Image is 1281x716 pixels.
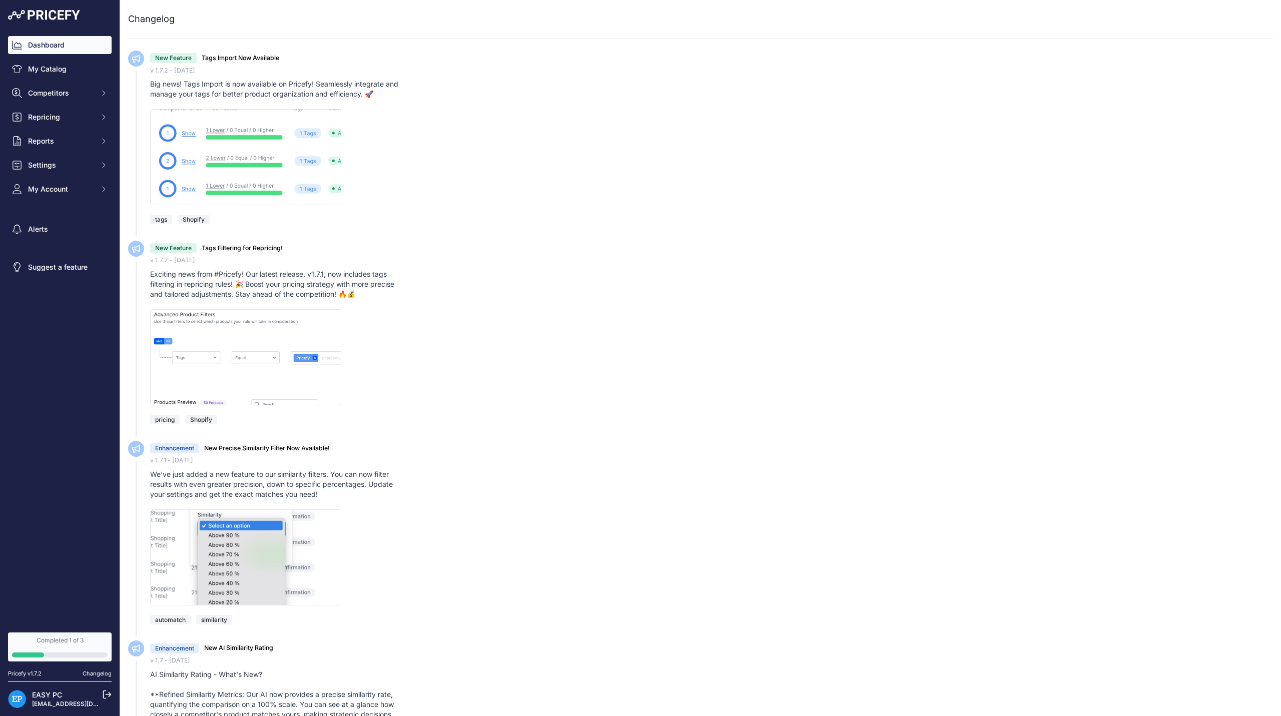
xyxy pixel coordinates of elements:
[150,66,1273,76] div: v 1.7.2 - [DATE]
[204,444,330,453] h3: New Precise Similarity Filter Now Available!
[8,108,112,126] button: Repricing
[8,60,112,78] a: My Catalog
[150,615,191,624] span: automatch
[185,415,217,424] span: Shopify
[150,643,199,653] div: Enhancement
[32,690,62,699] a: EASY PC
[150,456,1273,465] div: v 1.7.1 - [DATE]
[150,215,172,224] span: tags
[32,700,137,707] a: [EMAIL_ADDRESS][DOMAIN_NAME]
[8,10,80,20] img: Pricefy Logo
[8,36,112,54] a: Dashboard
[196,615,232,624] span: similarity
[150,53,197,63] div: New Feature
[8,180,112,198] button: My Account
[8,258,112,276] a: Suggest a feature
[28,112,94,122] span: Repricing
[8,132,112,150] button: Reports
[150,243,197,253] div: New Feature
[28,184,94,194] span: My Account
[150,656,1273,665] div: v 1.7 - [DATE]
[8,220,112,238] a: Alerts
[150,269,406,299] div: Exciting news from #Pricefy! Our latest release, v1.7.1, now includes tags filtering in repricing...
[150,79,406,99] div: Big news! Tags Import is now available on Pricefy! Seamlessly integrate and manage your tags for ...
[202,54,279,63] h3: Tags Import Now Available
[8,36,112,620] nav: Sidebar
[150,469,406,499] div: We've just added a new feature to our similarity filters. You can now filter results with even gr...
[150,256,1273,265] div: v 1.7.2 - [DATE]
[202,244,283,253] h3: Tags Filtering for Repricing!
[28,160,94,170] span: Settings
[150,443,199,453] div: Enhancement
[8,84,112,102] button: Competitors
[12,636,108,644] div: Completed 1 of 3
[150,415,180,424] span: pricing
[178,215,210,224] span: Shopify
[8,156,112,174] button: Settings
[28,88,94,98] span: Competitors
[83,670,112,677] a: Changelog
[28,136,94,146] span: Reports
[8,632,112,661] a: Completed 1 of 3
[204,643,273,653] h3: New AI Similarity Rating
[128,12,175,26] h2: Changelog
[8,669,42,678] div: Pricefy v1.7.2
